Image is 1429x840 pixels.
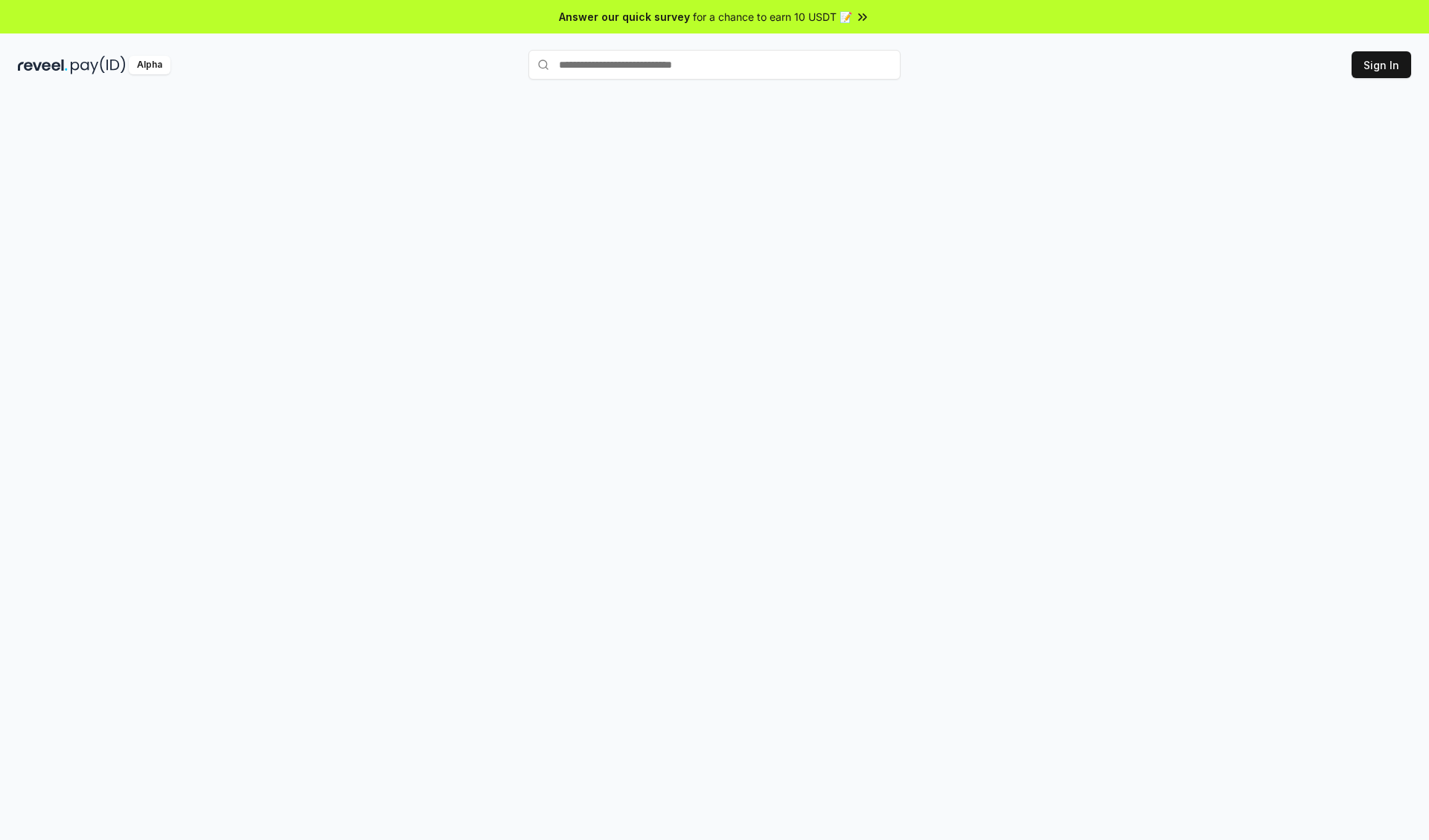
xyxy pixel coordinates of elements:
div: Alpha [129,56,170,74]
img: pay_id [71,56,126,74]
span: for a chance to earn 10 USDT 📝 [693,9,852,25]
img: reveel_dark [18,56,68,74]
button: Sign In [1352,51,1411,78]
span: Answer our quick survey [559,9,690,25]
